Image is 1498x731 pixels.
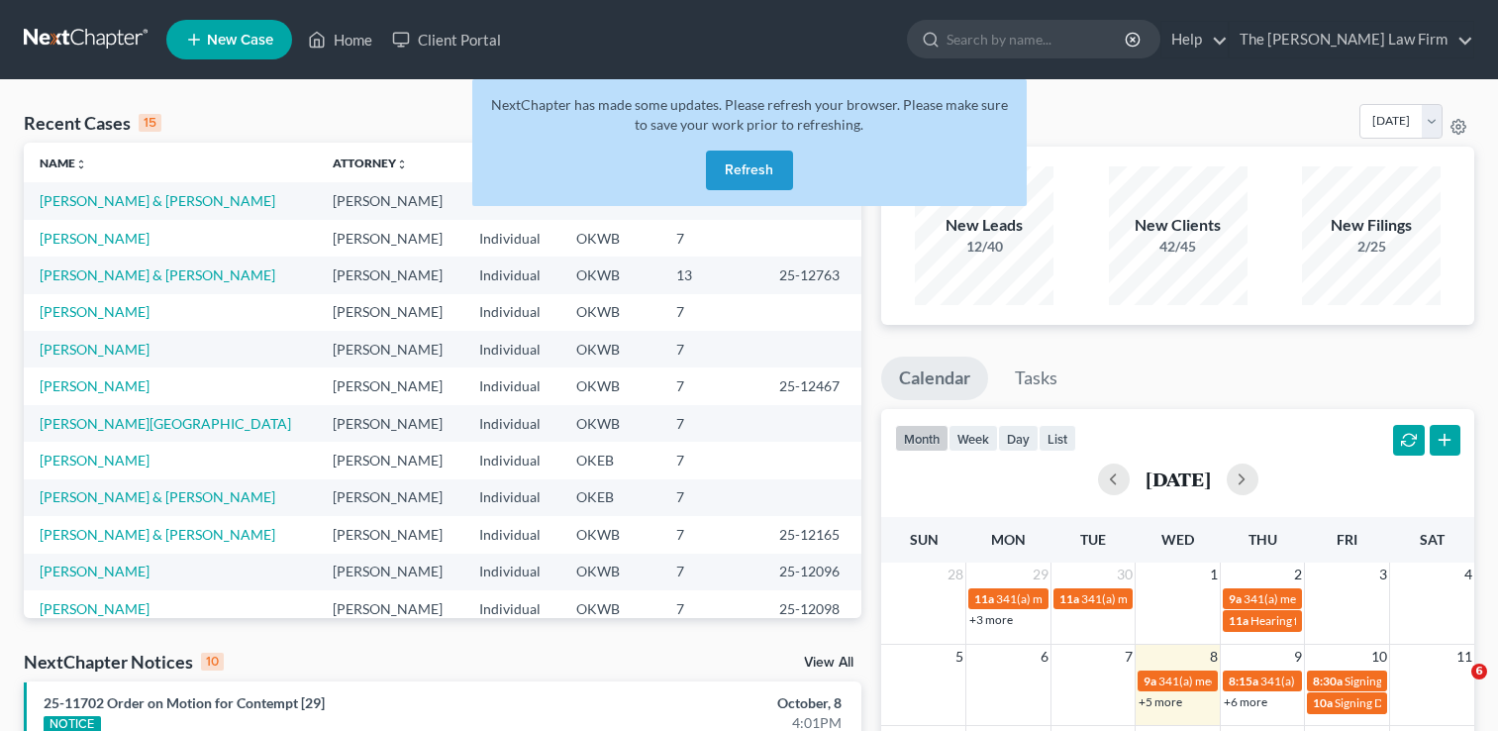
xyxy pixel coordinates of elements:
a: View All [804,656,853,670]
iframe: Intercom live chat [1431,664,1478,711]
div: 2/25 [1302,237,1441,257]
div: 10 [201,653,224,671]
a: [PERSON_NAME] & [PERSON_NAME] [40,266,275,283]
span: 28 [946,563,965,586]
td: Individual [463,442,559,478]
span: 3 [1377,563,1389,586]
td: [PERSON_NAME] [317,220,463,257]
i: unfold_more [396,158,408,170]
span: 9a [1229,591,1242,606]
span: NextChapter has made some updates. Please refresh your browser. Please make sure to save your wor... [491,96,1008,133]
td: Individual [463,405,559,442]
td: OKWB [560,257,661,293]
td: Individual [463,479,559,516]
div: NextChapter Notices [24,650,224,674]
a: Tasks [997,357,1075,400]
td: 25-12098 [763,590,861,627]
td: 7 [660,590,763,627]
span: 341(a) meeting for [PERSON_NAME] [1081,591,1272,606]
span: 8:15a [1229,674,1258,688]
a: [PERSON_NAME] & [PERSON_NAME] [40,192,275,209]
td: [PERSON_NAME] [317,294,463,331]
input: Search by name... [947,21,1128,57]
span: 11a [1229,613,1248,628]
span: 5 [953,645,965,669]
span: 9a [1144,674,1156,688]
span: 8:30a [1313,674,1343,688]
span: 6 [1039,645,1050,669]
td: [PERSON_NAME] [317,479,463,516]
div: New Clients [1109,214,1248,237]
td: OKEB [560,479,661,516]
span: 6 [1471,664,1487,679]
a: Calendar [881,357,988,400]
button: week [949,425,998,452]
td: 25-12096 [763,554,861,590]
a: [PERSON_NAME] & [PERSON_NAME] [40,488,275,505]
td: 7 [660,516,763,553]
span: 29 [1031,563,1050,586]
td: Individual [463,182,559,219]
span: Sun [910,531,939,548]
a: +6 more [1224,694,1267,709]
td: OKWB [560,331,661,367]
div: 42/45 [1109,237,1248,257]
td: OKWB [560,294,661,331]
td: [PERSON_NAME] [317,331,463,367]
a: Nameunfold_more [40,156,87,170]
div: 15 [139,114,161,132]
td: 7 [660,294,763,331]
td: OKWB [560,220,661,257]
span: Sat [1420,531,1445,548]
td: 7 [660,479,763,516]
span: 11 [1454,645,1474,669]
td: 7 [660,220,763,257]
span: Hearing for [PERSON_NAME] [1250,613,1405,628]
a: Client Portal [382,22,511,57]
td: Individual [463,220,559,257]
span: Wed [1161,531,1194,548]
td: 7 [660,367,763,404]
span: 10 [1369,645,1389,669]
a: [PERSON_NAME] [40,303,150,320]
td: [PERSON_NAME] [317,367,463,404]
a: [PERSON_NAME] [40,341,150,358]
td: Individual [463,257,559,293]
button: Refresh [706,151,793,190]
span: Tue [1080,531,1106,548]
td: OKWB [560,516,661,553]
td: [PERSON_NAME] [317,590,463,627]
td: Individual [463,367,559,404]
h2: [DATE] [1146,469,1211,489]
span: Fri [1337,531,1357,548]
span: Thu [1248,531,1277,548]
td: Individual [463,554,559,590]
td: [PERSON_NAME] [317,516,463,553]
a: +5 more [1139,694,1182,709]
td: OKWB [560,590,661,627]
td: 7 [660,405,763,442]
span: 30 [1115,563,1135,586]
a: [PERSON_NAME][GEOGRAPHIC_DATA] [40,415,291,432]
td: 25-12763 [763,257,861,293]
td: OKWB [560,554,661,590]
a: [PERSON_NAME] & [PERSON_NAME] [40,526,275,543]
td: [PERSON_NAME] [317,257,463,293]
span: Mon [991,531,1026,548]
span: 341(a) meeting for [PERSON_NAME] [996,591,1187,606]
a: Home [298,22,382,57]
a: [PERSON_NAME] [40,230,150,247]
a: [PERSON_NAME] [40,600,150,617]
span: 11a [974,591,994,606]
div: Recent Cases [24,111,161,135]
a: [PERSON_NAME] [40,452,150,469]
a: The [PERSON_NAME] Law Firm [1230,22,1473,57]
span: 8 [1208,645,1220,669]
span: 11a [1059,591,1079,606]
div: New Leads [915,214,1053,237]
td: 25-12165 [763,516,861,553]
a: [PERSON_NAME] [40,377,150,394]
a: Help [1161,22,1228,57]
td: 7 [660,331,763,367]
td: Individual [463,590,559,627]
